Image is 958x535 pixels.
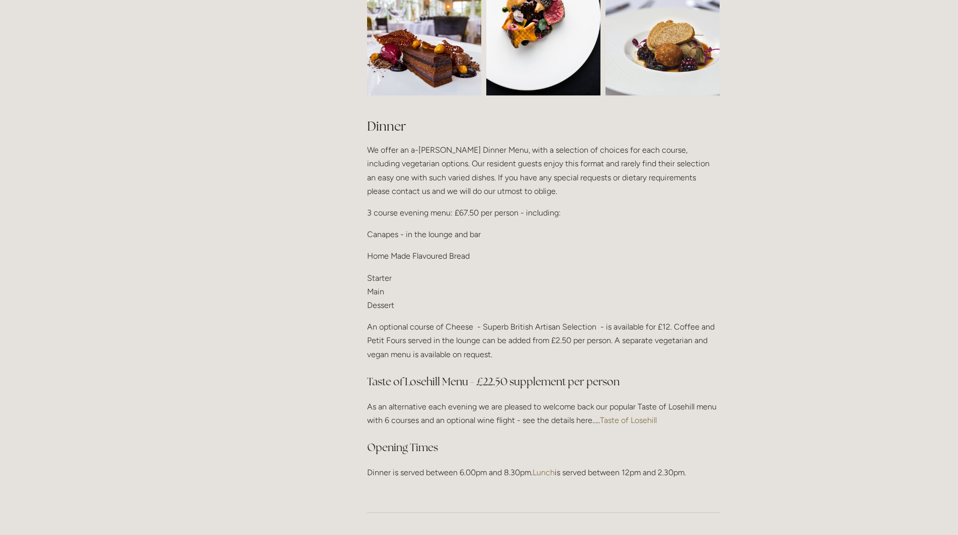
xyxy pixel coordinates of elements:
p: Canapes - in the lounge and bar [367,228,720,241]
h2: Dinner [367,118,720,135]
a: Taste of Losehill [600,415,657,425]
h3: Opening Times [367,438,720,458]
p: We offer an a-[PERSON_NAME] Dinner Menu, with a selection of choices for each course, including v... [367,143,720,198]
p: Starter Main Dessert [367,271,720,312]
p: Home Made Flavoured Bread [367,249,720,263]
p: Dinner is served between 6.00pm and 8.30pm. is served between 12pm and 2.30pm. [367,466,720,479]
a: Lunch [533,468,555,477]
p: As an alternative each evening we are pleased to welcome back our popular Taste of Losehill menu ... [367,400,720,427]
p: An optional course of Cheese - Superb British Artisan Selection - is available for £12. Coffee an... [367,320,720,361]
p: 3 course evening menu: £67.50 per person - including: [367,206,720,220]
h3: Taste of Losehill Menu - £22.50 supplement per person [367,372,720,392]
